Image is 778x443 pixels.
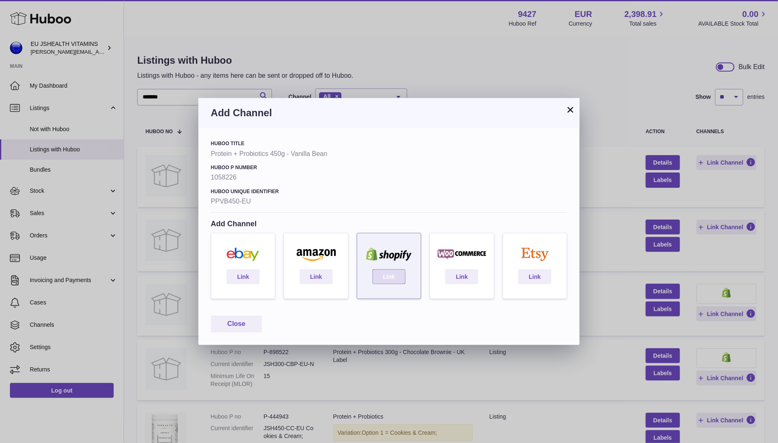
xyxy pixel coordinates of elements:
img: amazon [288,248,344,261]
a: Link [300,269,333,284]
h4: Huboo Title [211,140,567,147]
h4: Huboo P number [211,164,567,171]
strong: 1058226 [211,173,567,182]
button: × [566,105,575,115]
strong: PPVB450-EU [211,197,567,206]
h4: Huboo Unique Identifier [211,188,567,195]
a: Link [518,269,551,284]
h4: Add Channel [211,219,567,229]
a: Link [227,269,260,284]
strong: Protein + Probiotics 450g - Vanilla Bean [211,149,567,158]
a: Link [445,269,478,284]
img: ebay [215,248,271,261]
img: etsy [507,248,563,261]
img: woocommerce [434,248,489,261]
h3: Add Channel [211,106,567,120]
a: Link [372,269,406,284]
img: shopify [361,248,417,261]
button: Close [211,316,262,333]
